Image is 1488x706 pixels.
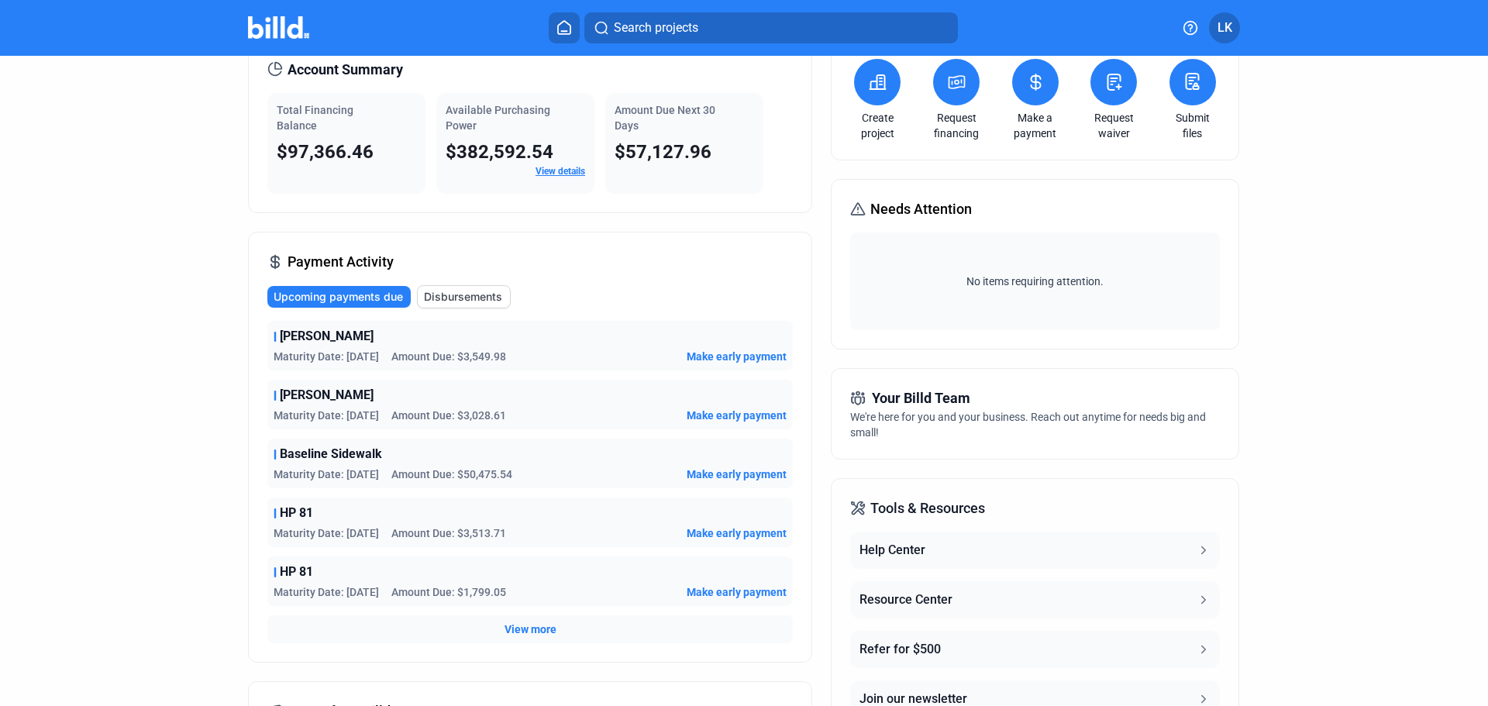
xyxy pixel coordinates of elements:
[1218,19,1232,37] span: LK
[584,12,958,43] button: Search projects
[615,141,711,163] span: $57,127.96
[687,467,787,482] button: Make early payment
[288,251,394,273] span: Payment Activity
[872,387,970,409] span: Your Billd Team
[687,525,787,541] button: Make early payment
[248,16,309,39] img: Billd Company Logo
[850,532,1219,569] button: Help Center
[280,386,374,405] span: [PERSON_NAME]
[280,445,382,463] span: Baseline Sidewalk
[687,584,787,600] button: Make early payment
[391,525,506,541] span: Amount Due: $3,513.71
[424,289,502,305] span: Disbursements
[614,19,698,37] span: Search projects
[417,285,511,308] button: Disbursements
[850,110,904,141] a: Create project
[859,591,952,609] div: Resource Center
[391,584,506,600] span: Amount Due: $1,799.05
[536,166,585,177] a: View details
[1008,110,1063,141] a: Make a payment
[267,286,411,308] button: Upcoming payments due
[687,408,787,423] button: Make early payment
[274,349,379,364] span: Maturity Date: [DATE]
[280,563,313,581] span: HP 81
[850,411,1206,439] span: We're here for you and your business. Reach out anytime for needs big and small!
[446,104,550,132] span: Available Purchasing Power
[288,59,403,81] span: Account Summary
[850,581,1219,618] button: Resource Center
[277,104,353,132] span: Total Financing Balance
[391,349,506,364] span: Amount Due: $3,549.98
[1209,12,1240,43] button: LK
[280,327,374,346] span: [PERSON_NAME]
[870,498,985,519] span: Tools & Resources
[446,141,553,163] span: $382,592.54
[859,541,925,560] div: Help Center
[687,349,787,364] button: Make early payment
[274,525,379,541] span: Maturity Date: [DATE]
[274,408,379,423] span: Maturity Date: [DATE]
[1087,110,1141,141] a: Request waiver
[391,467,512,482] span: Amount Due: $50,475.54
[870,198,972,220] span: Needs Attention
[505,622,556,637] button: View more
[856,274,1213,289] span: No items requiring attention.
[850,631,1219,668] button: Refer for $500
[277,141,374,163] span: $97,366.46
[391,408,506,423] span: Amount Due: $3,028.61
[929,110,983,141] a: Request financing
[274,289,403,305] span: Upcoming payments due
[274,584,379,600] span: Maturity Date: [DATE]
[1166,110,1220,141] a: Submit files
[615,104,715,132] span: Amount Due Next 30 Days
[280,504,313,522] span: HP 81
[274,467,379,482] span: Maturity Date: [DATE]
[859,640,941,659] div: Refer for $500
